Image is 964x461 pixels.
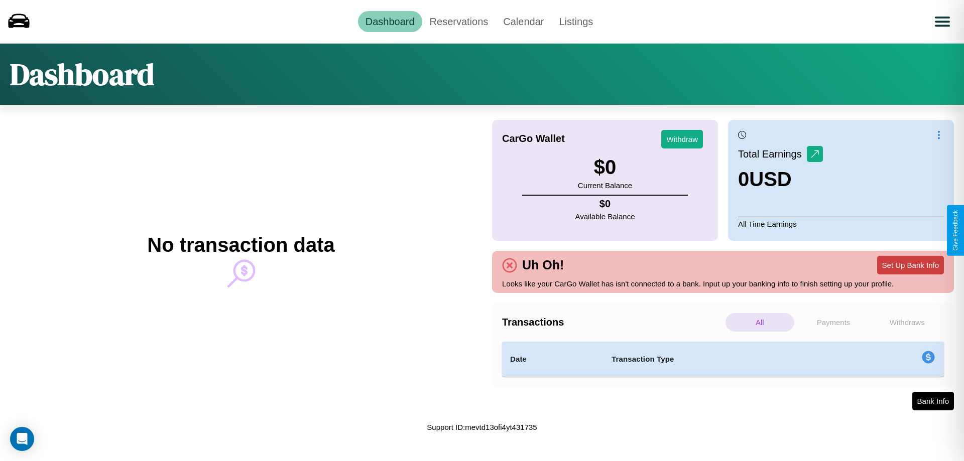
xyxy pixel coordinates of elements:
[502,342,944,377] table: simple table
[496,11,551,32] a: Calendar
[502,277,944,290] p: Looks like your CarGo Wallet has isn't connected to a bank. Input up your banking info to finish ...
[502,317,723,328] h4: Transactions
[578,156,632,179] h3: $ 0
[738,217,944,231] p: All Time Earnings
[10,54,154,95] h1: Dashboard
[147,234,334,256] h2: No transaction data
[517,258,569,272] h4: Uh Oh!
[575,198,635,210] h4: $ 0
[912,392,954,410] button: Bank Info
[738,145,807,163] p: Total Earnings
[551,11,600,32] a: Listings
[661,130,703,148] button: Withdraw
[612,353,839,365] h4: Transaction Type
[952,210,959,251] div: Give Feedback
[422,11,496,32] a: Reservations
[358,11,422,32] a: Dashboard
[427,420,537,434] p: Support ID: mevtd13ofi4yt431735
[799,313,868,332] p: Payments
[10,427,34,451] div: Open Intercom Messenger
[502,133,565,144] h4: CarGo Wallet
[877,256,944,274] button: Set Up Bank Info
[928,8,956,36] button: Open menu
[578,179,632,192] p: Current Balance
[726,313,794,332] p: All
[510,353,595,365] h4: Date
[738,168,823,191] h3: 0 USD
[873,313,941,332] p: Withdraws
[575,210,635,223] p: Available Balance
